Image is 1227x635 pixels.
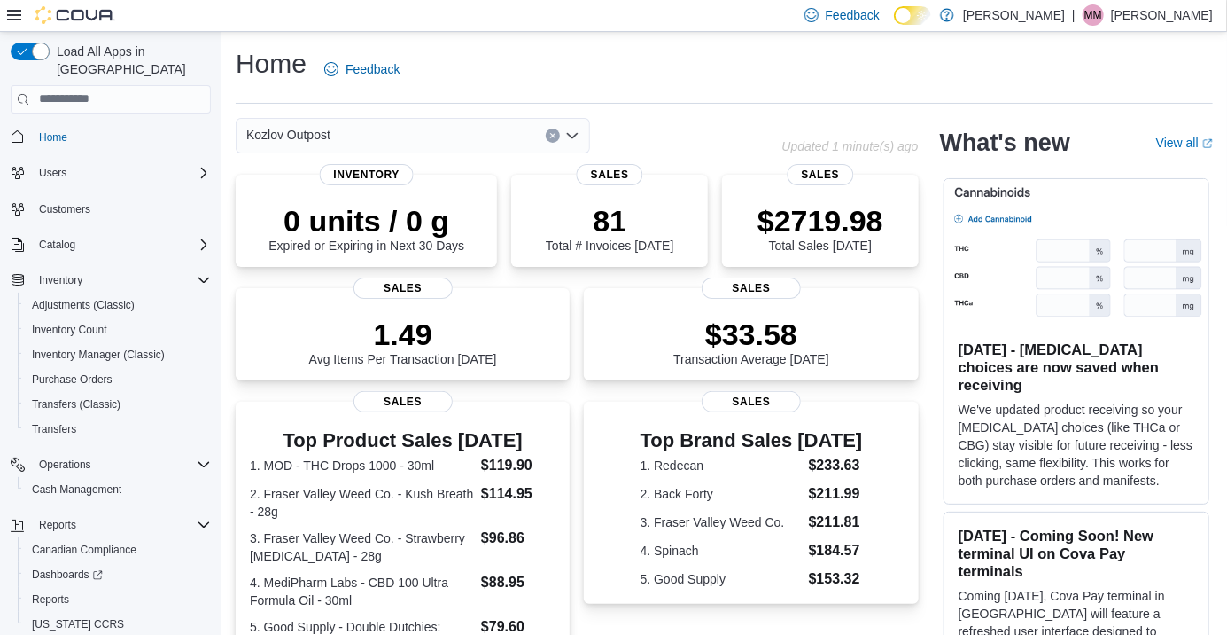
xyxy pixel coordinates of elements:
[32,422,76,436] span: Transfers
[268,203,464,253] div: Expired or Expiring in Next 30 Days
[18,317,218,342] button: Inventory Count
[317,51,407,87] a: Feedback
[250,574,474,609] dt: 4. MediPharm Labs - CBD 100 Ultra Formula Oil - 30ml
[25,294,142,316] a: Adjustments (Classic)
[250,485,474,521] dt: 2. Fraser Valley Weed Co. - Kush Breath - 28g
[39,518,76,532] span: Reports
[565,129,579,143] button: Open list of options
[25,614,211,635] span: Washington CCRS
[673,317,829,366] div: Transaction Average [DATE]
[32,323,107,337] span: Inventory Count
[1111,4,1213,26] p: [PERSON_NAME]
[319,164,414,185] span: Inventory
[25,419,211,440] span: Transfers
[546,203,673,239] p: 81
[250,430,555,451] h3: Top Product Sales [DATE]
[32,592,69,607] span: Reports
[39,238,75,252] span: Catalog
[32,162,211,184] span: Users
[39,202,90,216] span: Customers
[18,562,218,587] a: Dashboards
[4,161,218,185] button: Users
[963,4,1065,26] p: [PERSON_NAME]
[25,319,211,341] span: Inventory Count
[39,458,91,472] span: Operations
[4,196,218,222] button: Customers
[236,46,307,82] h1: Home
[1202,138,1213,149] svg: External link
[25,589,76,610] a: Reports
[32,298,135,312] span: Adjustments (Classic)
[250,457,474,474] dt: 1. MOD - THC Drops 1000 - 30ml
[32,199,97,220] a: Customers
[268,203,464,239] p: 0 units / 0 g
[18,342,218,367] button: Inventory Manager (Classic)
[4,232,218,257] button: Catalog
[25,369,211,390] span: Purchase Orders
[641,570,802,588] dt: 5. Good Supply
[4,124,218,150] button: Home
[32,514,83,536] button: Reports
[18,392,218,417] button: Transfers (Classic)
[809,568,863,590] dd: $153.32
[894,6,931,25] input: Dark Mode
[1156,136,1213,150] a: View allExternal link
[809,540,863,561] dd: $184.57
[641,542,802,560] dt: 4. Spinach
[809,455,863,476] dd: $233.63
[25,344,211,365] span: Inventory Manager (Classic)
[32,234,211,255] span: Catalog
[32,234,82,255] button: Catalog
[39,273,82,287] span: Inventory
[25,589,211,610] span: Reports
[940,129,1070,157] h2: What's new
[32,482,121,497] span: Cash Management
[353,391,453,412] span: Sales
[809,483,863,505] dd: $211.99
[641,513,802,531] dt: 3. Fraser Valley Weed Co.
[757,203,883,253] div: Total Sales [DATE]
[673,317,829,352] p: $33.58
[250,529,474,565] dt: 3. Fraser Valley Weed Co. - Strawberry [MEDICAL_DATA] - 28g
[25,564,211,585] span: Dashboards
[702,278,801,299] span: Sales
[32,348,165,362] span: Inventory Manager (Classic)
[32,397,120,412] span: Transfers (Classic)
[481,483,555,505] dd: $114.95
[787,164,853,185] span: Sales
[894,25,895,26] span: Dark Mode
[346,60,400,78] span: Feedback
[32,127,74,148] a: Home
[1083,4,1104,26] div: Marcus Miller
[546,203,673,253] div: Total # Invoices [DATE]
[246,124,330,145] span: Kozlov Outpost
[959,341,1194,394] h3: [DATE] - [MEDICAL_DATA] choices are now saved when receiving
[25,344,172,365] a: Inventory Manager (Classic)
[18,477,218,502] button: Cash Management
[826,6,880,24] span: Feedback
[18,367,218,392] button: Purchase Orders
[32,543,136,557] span: Canadian Compliance
[25,294,211,316] span: Adjustments (Classic)
[50,43,211,78] span: Load All Apps in [GEOGRAPHIC_DATA]
[32,372,113,387] span: Purchase Orders
[641,430,863,451] h3: Top Brand Sales [DATE]
[25,614,131,635] a: [US_STATE] CCRS
[18,417,218,442] button: Transfers
[959,527,1194,580] h3: [DATE] - Coming Soon! New terminal UI on Cova Pay terminals
[25,319,114,341] a: Inventory Count
[641,457,802,474] dt: 1. Redecan
[25,479,211,500] span: Cash Management
[959,401,1194,490] p: We've updated product receiving so your [MEDICAL_DATA] choices (like THCa or CBG) stay visible fo...
[25,539,144,561] a: Canadian Compliance
[32,270,89,291] button: Inventory
[481,528,555,549] dd: $96.86
[32,270,211,291] span: Inventory
[25,539,211,561] span: Canadian Compliance
[702,391,801,412] span: Sales
[32,454,98,475] button: Operations
[641,485,802,503] dt: 2. Back Forty
[481,572,555,593] dd: $88.95
[1072,4,1076,26] p: |
[35,6,115,24] img: Cova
